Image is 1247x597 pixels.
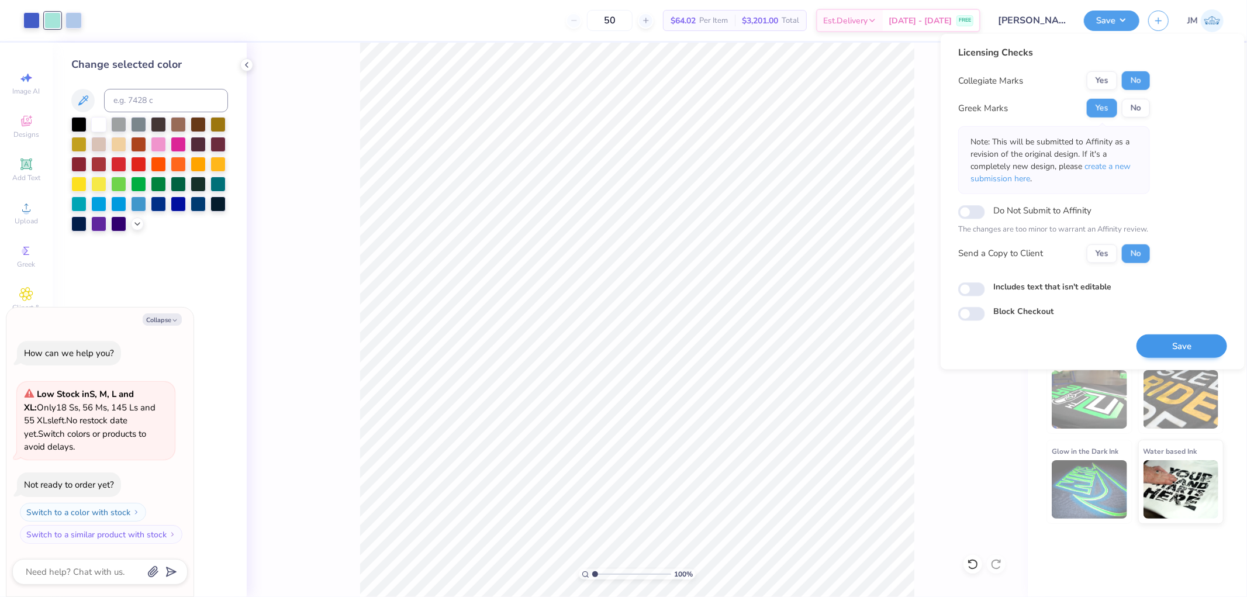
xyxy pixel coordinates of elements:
button: Switch to a color with stock [20,503,146,522]
input: e.g. 7428 c [104,89,228,112]
span: Add Text [12,173,40,182]
div: Not ready to order yet? [24,479,114,491]
span: Water based Ink [1144,445,1197,457]
p: Note: This will be submitted to Affinity as a revision of the original design. If it's a complete... [970,136,1138,185]
img: Water based Ink [1144,460,1219,519]
span: JM [1187,14,1198,27]
img: Glow in the Dark Ink [1052,460,1127,519]
p: The changes are too minor to warrant an Affinity review. [958,224,1150,236]
span: Only 18 Ss, 56 Ms, 145 Ls and 55 XLs left. Switch colors or products to avoid delays. [24,388,156,453]
button: No [1122,244,1150,263]
img: Joshua Macky Gaerlan [1201,9,1224,32]
button: No [1122,99,1150,118]
label: Includes text that isn't editable [993,280,1111,292]
button: Collapse [143,313,182,326]
button: Yes [1087,99,1117,118]
img: Metallic & Glitter Ink [1144,370,1219,429]
label: Block Checkout [993,305,1053,318]
button: Save [1137,334,1227,358]
img: Switch to a similar product with stock [169,531,176,538]
span: $3,201.00 [742,15,778,27]
div: How can we help you? [24,347,114,359]
span: [DATE] - [DATE] [889,15,952,27]
span: No restock date yet. [24,415,127,440]
button: Yes [1087,244,1117,263]
span: Image AI [13,87,40,96]
button: Save [1084,11,1139,31]
span: Total [782,15,799,27]
span: Greek [18,260,36,269]
a: JM [1187,9,1224,32]
span: Designs [13,130,39,139]
span: FREE [959,16,971,25]
div: Change selected color [71,57,228,73]
div: Send a Copy to Client [958,247,1043,260]
span: Clipart & logos [6,303,47,322]
div: Collegiate Marks [958,74,1023,88]
span: $64.02 [671,15,696,27]
input: Untitled Design [989,9,1075,32]
img: Neon Ink [1052,370,1127,429]
strong: Low Stock in S, M, L and XL : [24,388,134,413]
div: Licensing Checks [958,46,1150,60]
button: Switch to a similar product with stock [20,525,182,544]
input: – – [587,10,633,31]
img: Switch to a color with stock [133,509,140,516]
span: Per Item [699,15,728,27]
span: Glow in the Dark Ink [1052,445,1118,457]
div: Greek Marks [958,102,1008,115]
label: Do Not Submit to Affinity [993,203,1091,218]
button: Yes [1087,71,1117,90]
button: No [1122,71,1150,90]
span: create a new submission here [970,161,1131,184]
span: 100 % [674,569,693,579]
span: Upload [15,216,38,226]
span: Est. Delivery [823,15,868,27]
